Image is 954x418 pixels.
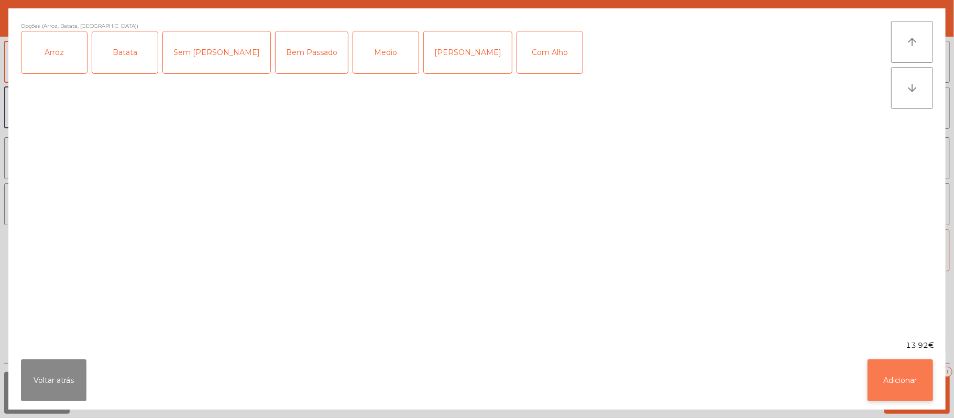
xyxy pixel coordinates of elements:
span: Opções [21,21,40,31]
div: Com Alho [517,31,583,73]
button: arrow_upward [891,21,933,63]
div: 13.92€ [8,340,946,351]
i: arrow_downward [906,82,918,94]
div: Arroz [21,31,87,73]
i: arrow_upward [906,36,918,48]
div: Medio [353,31,419,73]
button: arrow_downward [891,67,933,109]
span: (Arroz, Batata, [GEOGRAPHIC_DATA]) [42,21,138,31]
div: Batata [92,31,158,73]
button: Voltar atrás [21,359,86,401]
div: [PERSON_NAME] [424,31,512,73]
div: Bem Passado [276,31,348,73]
button: Adicionar [868,359,933,401]
div: Sem [PERSON_NAME] [163,31,270,73]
